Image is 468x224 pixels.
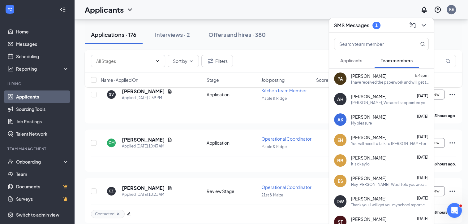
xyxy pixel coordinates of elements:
[7,159,14,165] svg: UserCheck
[434,6,441,13] svg: QuestionInfo
[351,121,372,126] div: My pleasure
[109,140,114,145] div: CM
[16,159,64,165] div: Onboarding
[16,212,59,218] div: Switch to admin view
[351,134,386,140] span: [PERSON_NAME]
[207,77,219,83] span: Stage
[334,22,369,29] h3: SMS Messages
[116,211,121,216] svg: Cross
[261,184,311,190] span: Operational Coordinator
[338,178,343,184] div: ES
[60,7,66,13] svg: Collapse
[408,20,418,30] button: ComposeMessage
[375,23,378,28] div: 1
[126,6,134,13] svg: ChevronDown
[351,182,429,187] div: Hey [PERSON_NAME], Was I told you are a senior and interested in applying for the [DEMOGRAPHIC_DA...
[351,141,429,146] div: You will need to talk to [PERSON_NAME] or [PERSON_NAME] about that. I will mention it to him now ...
[208,31,266,38] div: Offers and hires · 380
[449,139,456,147] svg: Ellipses
[381,58,413,63] span: Team members
[16,50,69,63] a: Scheduling
[449,187,456,195] svg: Ellipses
[16,103,69,115] a: Sourcing Tools
[351,216,386,222] span: [PERSON_NAME]
[447,203,462,218] iframe: Intercom live chat
[409,22,416,29] svg: ComposeMessage
[109,188,114,194] div: EZ
[101,77,138,83] span: Name · Applied On
[127,212,131,216] span: edit
[351,114,386,120] span: [PERSON_NAME]
[417,94,428,98] span: [DATE]
[417,196,428,200] span: [DATE]
[337,137,343,143] div: EH
[261,96,287,101] span: Maple & Ridge
[167,137,172,142] svg: Document
[109,92,114,97] div: SV
[415,73,428,78] span: 5:48pm
[155,31,190,38] div: Interviews · 2
[316,77,328,83] span: Score
[16,115,69,128] a: Job Postings
[340,58,362,63] span: Applicants
[337,76,343,82] div: PA
[122,191,172,198] div: Applied [DATE] 10:21 AM
[261,136,311,142] span: Operational Coordinator
[435,162,455,166] b: 8 hours ago
[337,116,343,123] div: AK
[16,128,69,140] a: Talent Network
[207,57,214,65] svg: Filter
[122,136,165,143] h5: [PERSON_NAME]
[337,198,344,204] div: DW
[7,6,13,12] svg: WorkstreamLogo
[445,59,450,64] svg: MagnifyingGlass
[351,195,386,202] span: [PERSON_NAME]
[420,6,428,13] svg: Notifications
[207,91,258,98] div: Application
[351,100,429,105] div: [PERSON_NAME], We are disappointed you won’t be joining our team but appreciate your letting us k...
[91,31,136,38] div: Applications · 176
[122,143,172,149] div: Applied [DATE] 10:43 AM
[207,188,258,194] div: Review Stage
[435,113,455,118] b: 3 hours ago
[16,25,69,38] a: Home
[16,66,69,72] div: Reporting
[167,186,172,191] svg: Document
[168,55,199,67] button: Sort byChevronDown
[16,193,69,205] a: SurveysCrown
[122,185,165,191] h5: [PERSON_NAME]
[96,58,152,64] input: All Stages
[449,91,456,98] svg: Ellipses
[16,168,69,180] a: Team
[155,59,160,64] svg: ChevronDown
[261,77,285,83] span: Job posting
[420,42,425,46] svg: MagnifyingGlass
[334,38,408,50] input: Search team member
[7,81,68,86] div: Hiring
[207,140,258,146] div: Application
[261,144,287,149] span: Maple & Ridge
[417,114,428,119] span: [DATE]
[173,59,187,63] span: Sort by
[7,66,14,72] svg: Analysis
[16,180,69,193] a: DocumentsCrown
[201,55,233,67] button: Filter Filters
[95,211,114,217] span: Contacted
[351,175,386,181] span: [PERSON_NAME]
[16,38,69,50] a: Messages
[7,146,68,152] div: Team Management
[351,161,371,167] div: It's okay lol
[351,80,429,85] div: I have received the paperwork and will get to work on it. Thank you for the opportunity and I loo...
[435,210,455,215] b: 8 hours ago
[7,212,14,218] svg: Settings
[449,7,454,12] div: KE
[337,157,343,164] div: BB
[122,95,172,101] div: Applied [DATE] 2:59 PM
[417,134,428,139] span: [DATE]
[417,155,428,160] span: [DATE]
[16,90,69,103] a: Applicants
[419,20,429,30] button: ChevronDown
[351,202,429,208] div: Thank you. I will get you my school report card.
[337,96,343,102] div: AH
[417,175,428,180] span: [DATE]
